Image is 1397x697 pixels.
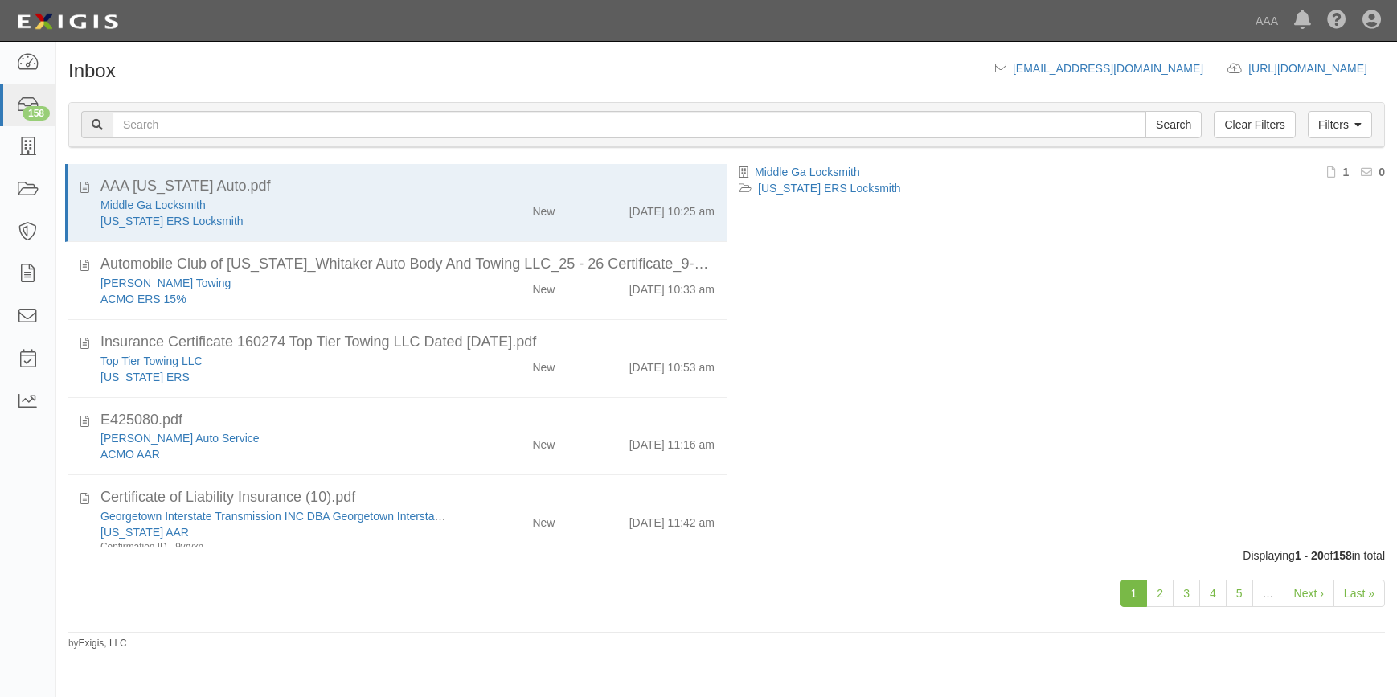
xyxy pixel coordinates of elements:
a: [US_STATE] ERS [100,371,190,383]
a: 2 [1146,580,1174,607]
div: Confirmation ID - 9vrvxn [100,540,449,554]
a: 1 [1120,580,1148,607]
div: New [532,275,555,297]
div: New [532,430,555,453]
b: 1 [1342,166,1349,178]
a: Filters [1308,111,1372,138]
div: Top Tier Towing LLC [100,353,449,369]
div: [DATE] 11:42 am [629,508,715,531]
a: 5 [1226,580,1253,607]
img: logo-5460c22ac91f19d4615b14bd174203de0afe785f0fc80cf4dbbc73dc1793850b.png [12,7,123,36]
a: 4 [1199,580,1227,607]
div: Certificate of Liability Insurance (10).pdf [100,487,715,508]
div: Whitaker Towing [100,275,449,291]
i: Help Center - Complianz [1327,11,1346,31]
a: 3 [1173,580,1200,607]
div: 158 [23,106,50,121]
a: ACMO ERS 15% [100,293,186,305]
a: [US_STATE] AAR [100,526,189,539]
input: Search [1145,111,1202,138]
div: Georgetown Interstate Transmission INC DBA Georgetown Interstate Transmission & Auto Repair [100,508,449,524]
div: New [532,508,555,531]
a: Middle Ga Locksmith [755,166,860,178]
a: [PERSON_NAME] Towing [100,277,231,289]
b: 158 [1333,549,1351,562]
a: AAA [1247,5,1286,37]
a: [PERSON_NAME] Auto Service [100,432,260,445]
div: Displaying of in total [56,547,1397,564]
div: ACMO ERS 15% [100,291,449,307]
input: Search [113,111,1146,138]
a: Middle Ga Locksmith [100,199,206,211]
a: [URL][DOMAIN_NAME] [1248,62,1385,75]
a: [US_STATE] ERS Locksmith [100,215,244,228]
div: New [532,353,555,375]
a: Top Tier Towing LLC [100,355,203,367]
div: [DATE] 10:25 am [629,197,715,219]
div: ACMO AAR [100,446,449,462]
b: 1 - 20 [1295,549,1324,562]
div: [DATE] 10:33 am [629,275,715,297]
div: E425080.pdf [100,410,715,431]
a: … [1252,580,1284,607]
div: Alabama ERS Locksmith [100,213,449,229]
div: Middle Ga Locksmith [100,197,449,213]
div: Texas AAR [100,524,449,540]
a: Exigis, LLC [79,638,127,649]
small: by [68,637,127,650]
div: Ewing Auto Service [100,430,449,446]
a: [US_STATE] ERS Locksmith [758,182,901,195]
a: Clear Filters [1214,111,1295,138]
b: 0 [1379,166,1385,178]
div: Automobile Club of Missouri_Whitaker Auto Body And Towing LLC_25 - 26 Certificate_9-4-2025_167128... [100,254,715,275]
a: Georgetown Interstate Transmission INC DBA Georgetown Interstate Transmission & Auto Repair [100,510,586,523]
div: [DATE] 11:16 am [629,430,715,453]
a: [EMAIL_ADDRESS][DOMAIN_NAME] [1013,62,1203,75]
div: Insurance Certificate 160274 Top Tier Towing LLC Dated 9-3-25.pdf [100,332,715,353]
h1: Inbox [68,60,116,81]
a: Last » [1333,580,1385,607]
div: AAA Alabama Auto.pdf [100,176,715,197]
div: New [532,197,555,219]
a: Next › [1284,580,1334,607]
div: California ERS [100,369,449,385]
a: ACMO AAR [100,448,160,461]
div: [DATE] 10:53 am [629,353,715,375]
